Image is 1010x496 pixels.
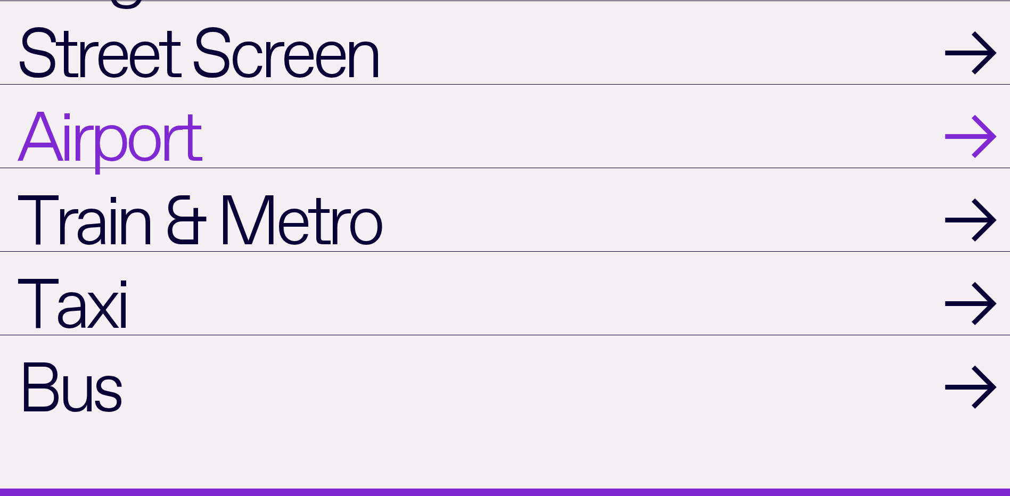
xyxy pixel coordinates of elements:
[17,177,381,243] span: Train & Metro
[17,344,120,410] span: Bus
[943,10,993,76] span: →
[17,93,199,159] span: Airport
[943,260,993,326] span: →
[17,10,379,76] span: Street Screen
[943,93,993,159] span: →
[943,177,993,243] span: →
[17,260,126,326] span: Taxi
[943,344,993,410] span: →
